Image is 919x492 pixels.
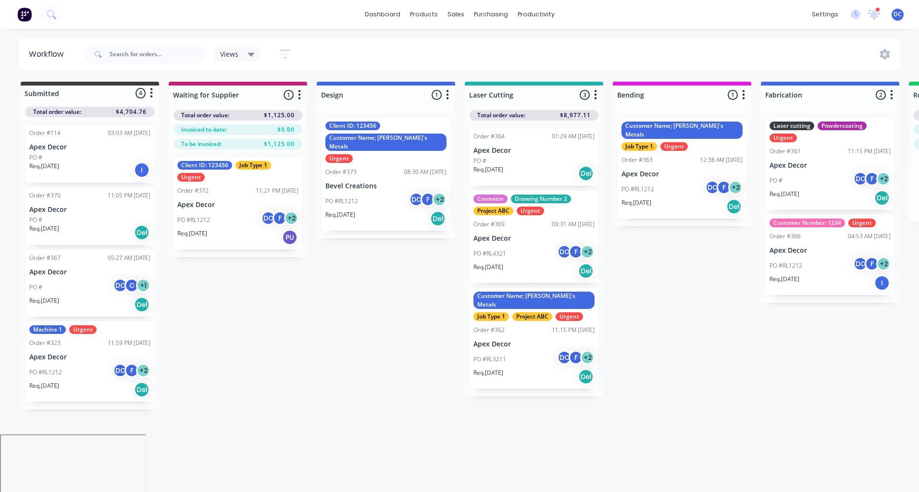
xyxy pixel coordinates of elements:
div: F [865,257,879,271]
div: 11:05 PM [DATE] [108,191,150,200]
div: F [124,363,139,378]
div: Customer Name; [PERSON_NAME]'s Metals [473,292,595,309]
div: Customer Name; [PERSON_NAME]'s Metals [621,122,743,139]
div: F [569,245,583,259]
div: + 1 [136,278,150,293]
div: Order #366 [770,232,801,241]
div: Machine 1 [29,325,66,334]
span: Total order value: [477,111,525,120]
p: Req. [DATE] [473,369,503,377]
p: Req. [DATE] [770,190,799,198]
div: Order #323 [29,339,61,347]
div: Urgent [325,154,353,163]
div: Order #37011:05 PM [DATE]Apex DecorPO #Req.[DATE]Del [25,187,154,245]
div: I [874,275,890,291]
div: Del [134,382,149,397]
div: 05:27 AM [DATE] [108,254,150,262]
div: 09:31 AM [DATE] [552,220,595,229]
p: PO #RL3211 [473,355,506,364]
div: I [134,162,149,178]
input: Search for orders... [110,45,205,64]
div: Customer Number: 1234UrgentOrder #36604:53 AM [DATE]Apex DecorPO #RL1212DCF+2Req.[DATE]I [766,215,894,295]
div: Order #369 [473,220,505,229]
p: PO # [29,153,42,162]
div: F [421,192,435,207]
p: PO #RL1212 [325,197,358,206]
div: 11:15 PM [DATE] [552,326,595,334]
div: Del [430,211,446,226]
div: DC [557,245,571,259]
p: PO #RL4321 [473,249,506,258]
div: Client ID: 123456 [325,122,380,130]
div: Order #362 [473,326,505,334]
span: $1,125.00 [264,111,295,120]
a: dashboard [360,7,405,22]
div: productivity [513,7,559,22]
div: Order #114 [29,129,61,137]
div: purchasing [469,7,513,22]
div: 11:21 PM [DATE] [256,186,298,195]
p: Apex Decor [770,246,891,255]
div: PU [282,230,298,245]
div: 04:53 AM [DATE] [848,232,891,241]
div: DC [557,350,571,365]
div: CrematorDrawing Number 2Project ABCUrgentOrder #36909:31 AM [DATE]Apex DecorPO #RL4321DCF+2Req.[D... [470,191,598,283]
div: Cremator [473,195,508,203]
p: Req. [DATE] [473,263,503,271]
div: Del [578,369,594,384]
span: Total order value: [181,111,229,120]
div: F [717,180,731,195]
div: DC [705,180,720,195]
div: + 2 [580,245,595,259]
div: Order #367 [29,254,61,262]
p: Req. [DATE] [29,381,59,390]
span: DC [894,10,902,19]
div: Urgent [556,312,583,321]
div: settings [807,7,843,22]
div: Workflow [29,49,68,60]
div: Customer Name; [PERSON_NAME]'s Metals [325,134,447,151]
div: 01:29 AM [DATE] [552,132,595,141]
div: + 2 [876,172,891,186]
span: $1,125.00 [264,140,295,148]
p: Req. [DATE] [177,229,207,238]
div: Order #361 [770,147,801,156]
p: Apex Decor [29,143,150,151]
span: $8,977.11 [560,111,591,120]
div: DC [113,363,127,378]
p: Apex Decor [770,161,891,170]
div: + 2 [580,350,595,365]
div: Job Type 1 [473,312,509,321]
div: 11:59 PM [DATE] [108,339,150,347]
div: Order #36401:29 AM [DATE]Apex DecorPO #Req.[DATE]Del [470,128,598,186]
div: Order #363 [621,156,653,164]
p: PO # [770,176,782,185]
p: Req. [DATE] [29,296,59,305]
div: Machine 1UrgentOrder #32311:59 PM [DATE]Apex DecorPO #RL1212DCF+2Req.[DATE]Del [25,321,154,402]
p: PO #RL1212 [177,216,210,224]
p: Bevel Creations [325,182,447,190]
p: PO #RL1212 [29,368,62,377]
div: Order #372 [177,186,209,195]
div: Order #373 [325,168,357,176]
div: + 2 [136,363,150,378]
div: Client ID: 123456Customer Name; [PERSON_NAME]'s MetalsUrgentOrder #37308:30 AM [DATE]Bevel Creati... [322,118,450,231]
div: DC [113,278,127,293]
p: Req. [DATE] [325,210,355,219]
p: Req. [DATE] [29,162,59,171]
p: Apex Decor [473,234,595,243]
p: Req. [DATE] [621,198,651,207]
div: Customer Name; [PERSON_NAME]'s MetalsJob Type 1Project ABCUrgentOrder #36211:15 PM [DATE]Apex Dec... [470,288,598,389]
div: Urgent [177,173,205,182]
div: Del [134,297,149,312]
p: Apex Decor [29,353,150,361]
div: Powdercoating [818,122,867,130]
div: DC [853,257,868,271]
div: sales [443,7,469,22]
div: Urgent [770,134,797,142]
p: Req. [DATE] [770,275,799,283]
span: $4,704.76 [116,108,147,116]
div: Customer Name; [PERSON_NAME]'s MetalsJob Type 1UrgentOrder #36312:38 AM [DATE]Apex DecorPO #RL121... [618,118,746,219]
span: To be invoiced: [181,140,222,148]
p: PO #RL1212 [621,185,654,194]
